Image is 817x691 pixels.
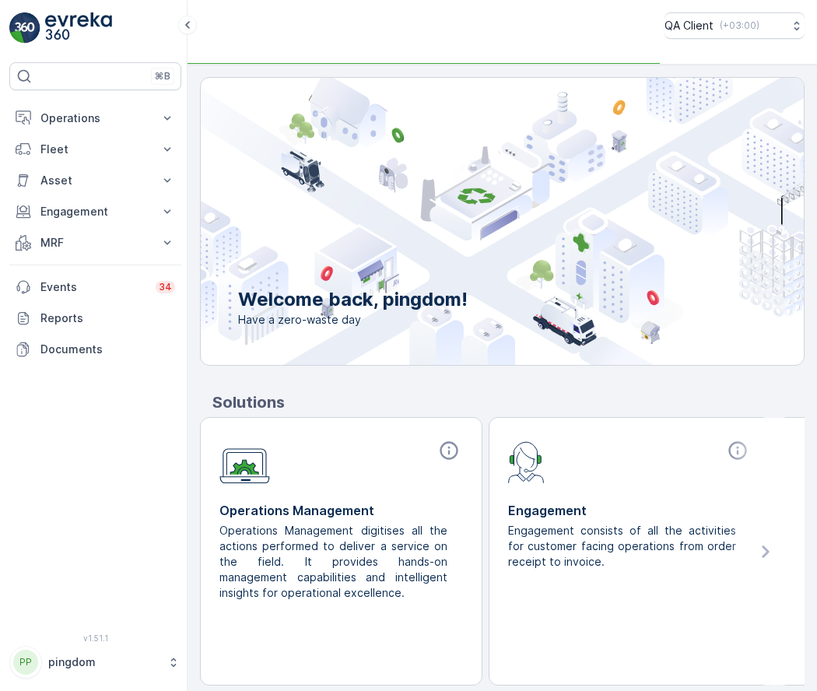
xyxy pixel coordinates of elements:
p: Operations Management digitises all the actions performed to deliver a service on the field. It p... [219,523,451,601]
img: module-icon [219,440,270,484]
p: Welcome back, pingdom! [238,287,468,312]
p: Fleet [40,142,150,157]
button: Asset [9,165,181,196]
p: Operations [40,110,150,126]
p: Engagement [508,501,752,520]
span: v 1.51.1 [9,633,181,643]
button: MRF [9,227,181,258]
p: Solutions [212,391,805,414]
p: Engagement [40,204,150,219]
div: PP [13,650,38,675]
p: ( +03:00 ) [720,19,759,32]
a: Reports [9,303,181,334]
p: ⌘B [155,70,170,82]
p: Operations Management [219,501,463,520]
a: Documents [9,334,181,365]
p: Engagement consists of all the activities for customer facing operations from order receipt to in... [508,523,739,570]
img: logo [9,12,40,44]
p: pingdom [48,654,160,670]
p: Events [40,279,146,295]
a: Events34 [9,272,181,303]
img: logo_light-DOdMpM7g.png [45,12,112,44]
button: Engagement [9,196,181,227]
span: Have a zero-waste day [238,312,468,328]
p: QA Client [664,18,714,33]
p: MRF [40,235,150,251]
img: module-icon [508,440,545,483]
p: Reports [40,310,175,326]
p: Asset [40,173,150,188]
button: Operations [9,103,181,134]
p: 34 [159,281,172,293]
p: Documents [40,342,175,357]
button: QA Client(+03:00) [664,12,805,39]
button: PPpingdom [9,646,181,679]
button: Fleet [9,134,181,165]
img: city illustration [131,78,804,365]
